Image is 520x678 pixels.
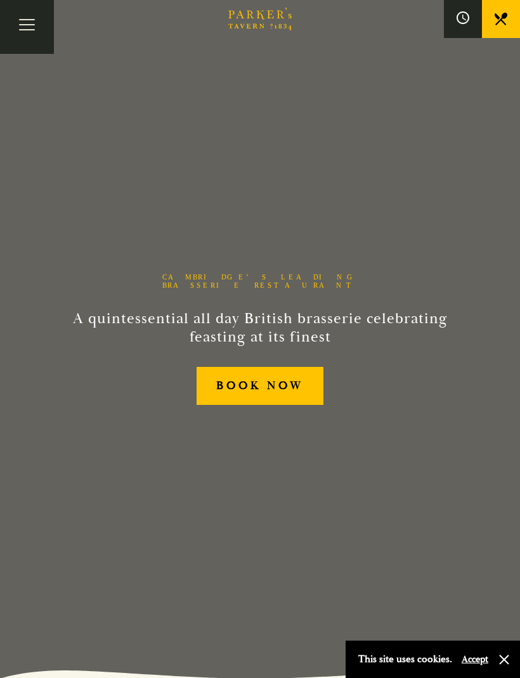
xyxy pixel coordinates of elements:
[358,650,452,668] p: This site uses cookies.
[72,310,448,347] h2: A quintessential all day British brasserie celebrating feasting at its finest
[498,653,510,666] button: Close and accept
[197,367,323,406] a: BOOK NOW
[462,653,488,665] button: Accept
[143,273,377,290] h1: Cambridge’s Leading Brasserie Restaurant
